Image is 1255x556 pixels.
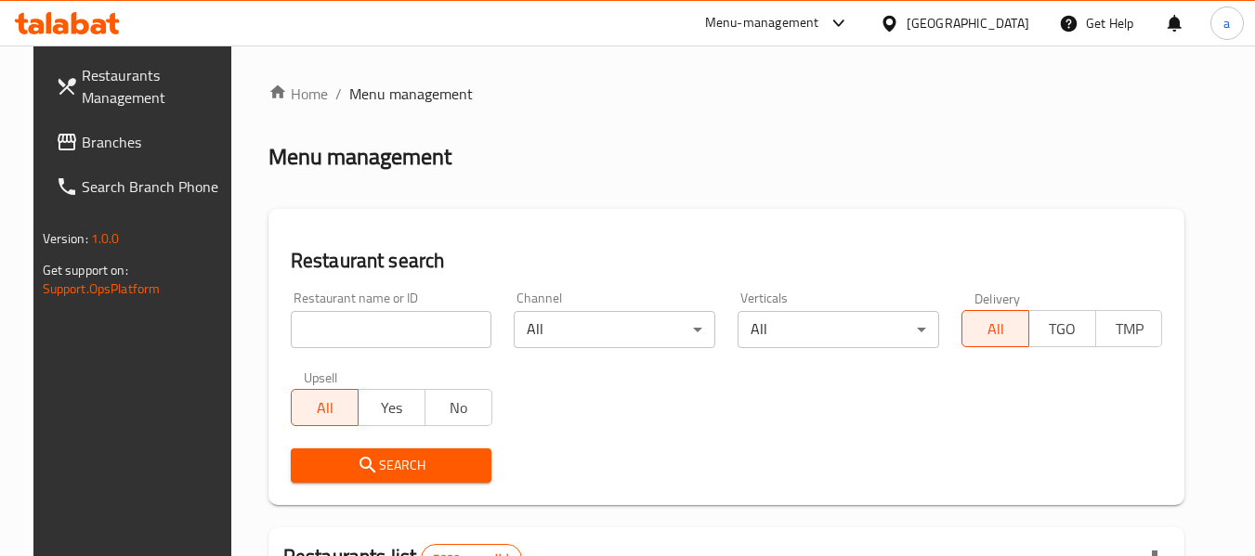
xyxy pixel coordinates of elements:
[291,247,1163,275] h2: Restaurant search
[41,120,243,164] a: Branches
[306,454,477,477] span: Search
[291,448,492,483] button: Search
[1223,13,1230,33] span: a
[349,83,473,105] span: Menu management
[268,83,328,105] a: Home
[82,175,229,198] span: Search Branch Phone
[82,64,229,109] span: Restaurants Management
[514,311,715,348] div: All
[91,226,120,251] span: 1.0.0
[1037,316,1089,343] span: TGO
[335,83,342,105] li: /
[974,291,1021,304] label: Delivery
[738,311,939,348] div: All
[907,13,1029,33] div: [GEOGRAPHIC_DATA]
[43,258,128,282] span: Get support on:
[970,316,1022,343] span: All
[82,131,229,153] span: Branches
[425,389,492,426] button: No
[433,394,485,421] span: No
[961,310,1029,347] button: All
[1104,316,1156,343] span: TMP
[43,226,88,251] span: Version:
[366,394,418,421] span: Yes
[41,53,243,120] a: Restaurants Management
[1028,310,1096,347] button: TGO
[291,311,492,348] input: Search for restaurant name or ID..
[1095,310,1163,347] button: TMP
[268,142,451,172] h2: Menu management
[299,394,351,421] span: All
[358,389,425,426] button: Yes
[43,277,161,301] a: Support.OpsPlatform
[291,389,359,426] button: All
[304,370,338,383] label: Upsell
[268,83,1185,105] nav: breadcrumb
[41,164,243,209] a: Search Branch Phone
[705,12,819,34] div: Menu-management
